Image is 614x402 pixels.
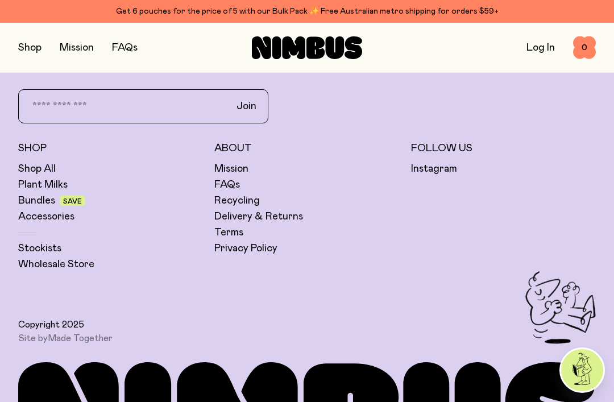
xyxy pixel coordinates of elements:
[18,178,68,192] a: Plant Milks
[18,194,55,208] a: Bundles
[573,36,596,59] button: 0
[112,43,138,53] a: FAQs
[214,242,277,255] a: Privacy Policy
[214,226,243,239] a: Terms
[411,162,457,176] a: Instagram
[18,142,203,155] h5: Shop
[18,319,84,330] span: Copyright 2025
[18,258,94,271] a: Wholesale Store
[60,43,94,53] a: Mission
[214,142,399,155] h5: About
[214,194,260,208] a: Recycling
[526,43,555,53] a: Log In
[48,334,113,343] a: Made Together
[18,333,113,344] span: Site by
[214,210,303,223] a: Delivery & Returns
[18,242,61,255] a: Stockists
[561,349,603,391] img: agent
[214,178,240,192] a: FAQs
[214,162,248,176] a: Mission
[18,210,74,223] a: Accessories
[411,142,596,155] h5: Follow Us
[18,162,56,176] a: Shop All
[18,5,596,18] div: Get 6 pouches for the price of 5 with our Bulk Pack ✨ Free Australian metro shipping for orders $59+
[63,198,82,205] span: Save
[237,100,256,113] span: Join
[227,94,265,118] button: Join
